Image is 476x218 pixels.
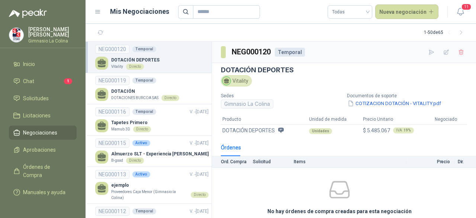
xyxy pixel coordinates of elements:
[111,64,123,70] p: Vitality
[9,28,23,42] img: Company Logo
[361,114,433,124] th: Precio Unitario
[9,126,77,140] a: Negociaciones
[95,76,129,85] div: NEG000119
[191,192,209,198] div: Directo
[111,57,160,64] p: DOTACIÓN DEPORTES
[375,4,439,19] button: Nueva negociación
[95,207,129,216] div: NEG000112
[23,60,35,68] span: Inicio
[190,109,209,114] span: V. - [DATE]
[433,114,467,124] th: Negociado
[23,188,65,196] span: Manuales y ayuda
[347,92,467,99] p: Documentos de soporte
[111,119,151,126] p: Tapetes Primero
[9,74,77,88] a: Chat1
[363,126,390,135] span: $ 5.485.067
[95,76,209,101] a: NEG000119TemporalDOTACIÓNDOTACIONES BURCOA SASDirecto
[212,156,253,168] th: Ord. Compra
[23,129,57,137] span: Negociaciones
[454,156,476,168] th: Dir.
[221,75,252,86] div: Vitality
[28,27,77,37] p: [PERSON_NAME] [PERSON_NAME]
[424,27,467,39] div: 1 - 50 de 65
[9,57,77,71] a: Inicio
[111,151,209,158] p: Almuerzo SLT - Experiencia [PERSON_NAME]
[95,107,129,116] div: NEG000116
[23,94,49,102] span: Solicitudes
[454,5,467,19] button: 11
[23,146,56,154] span: Aprobaciones
[126,158,144,164] div: Directo
[190,172,209,177] span: V. - [DATE]
[253,156,294,168] th: Solicitud
[126,64,144,70] div: Directo
[132,171,150,177] div: Activo
[232,46,272,58] h3: NEG000120
[132,208,156,214] div: Temporal
[9,108,77,123] a: Licitaciones
[23,111,51,120] span: Licitaciones
[393,127,414,133] div: IVA
[111,189,188,200] p: Proveedores Caja Menor (Gimnasio la Colina)
[111,126,130,132] p: Mamub 3D
[461,3,472,10] span: 11
[111,95,158,101] p: DOTACIONES BURCOA SAS
[95,45,129,54] div: NEG000120
[9,185,77,199] a: Manuales y ayuda
[132,78,156,83] div: Temporal
[111,88,179,95] p: DOTACIÓN
[132,140,150,146] div: Activo
[28,39,77,43] p: Gimnasio La Colina
[221,92,341,99] p: Sedes
[332,6,368,18] span: Todas
[221,66,467,74] h3: DOTACIÓN DEPORTES
[308,114,361,124] th: Unidad de medida
[111,158,123,164] p: B-good
[132,109,156,115] div: Temporal
[95,107,209,132] a: NEG000116TemporalV. -[DATE] Tapetes PrimeroMamub 3DDirecto
[95,45,209,70] a: NEG000120TemporalDOTACIÓN DEPORTESVitalityDirecto
[95,139,129,148] div: NEG000115
[132,46,156,52] div: Temporal
[190,140,209,146] span: V. - [DATE]
[9,143,77,157] a: Aprobaciones
[221,143,241,152] div: Órdenes
[9,160,77,182] a: Órdenes de Compra
[111,182,209,189] p: ejemplo
[161,95,179,101] div: Directo
[294,156,406,168] th: Items
[133,126,151,132] div: Directo
[221,99,273,108] div: Gimnasio La Colina
[9,91,77,105] a: Solicitudes
[275,48,305,57] div: Temporal
[23,77,34,85] span: Chat
[9,9,47,18] img: Logo peakr
[95,170,129,179] div: NEG000113
[64,78,72,84] span: 1
[267,207,412,215] h3: No hay órdenes de compra creadas para esta negociación
[110,6,169,17] h1: Mis Negociaciones
[222,126,275,135] span: DOTACIÓN DEPORTES
[95,139,209,164] a: NEG000115ActivoV. -[DATE] Almuerzo SLT - Experiencia [PERSON_NAME]B-goodDirecto
[23,163,70,179] span: Órdenes de Compra
[406,156,454,168] th: Precio
[403,129,411,132] b: 19 %
[347,99,442,107] button: COTIZACION DOTACIÓN - VITALITY.pdf
[95,170,209,200] a: NEG000113ActivoV. -[DATE] ejemploProveedores Caja Menor (Gimnasio la Colina)Directo
[190,209,209,214] span: V. - [DATE]
[221,114,308,124] th: Producto
[309,128,332,134] div: Unidades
